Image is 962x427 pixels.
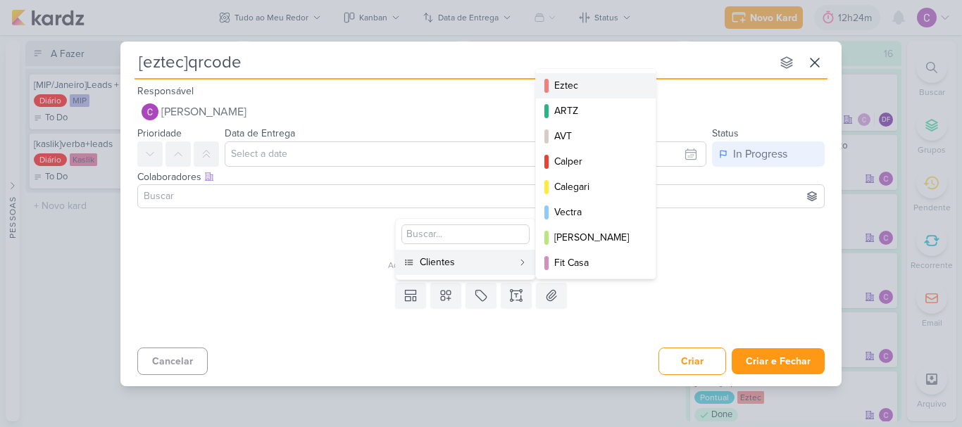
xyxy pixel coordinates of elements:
input: Buscar... [401,224,530,244]
img: Carlos Lima [142,103,158,120]
div: Adicione um item abaixo ou selecione um template [137,259,833,272]
div: Calegari [554,179,639,194]
input: Select a date [225,141,706,167]
div: ARTZ [554,103,639,118]
label: Prioridade [137,127,182,139]
div: In Progress [733,146,787,162]
div: Fit Casa [554,255,639,270]
label: Data de Entrega [225,127,295,139]
label: Responsável [137,85,194,97]
div: Esse kard não possui nenhum item [137,242,833,259]
button: ARTZ [536,98,656,124]
button: Calegari [536,174,656,200]
button: Calper [536,149,656,174]
button: Tec Vendas [536,276,656,301]
div: AVT [554,129,639,144]
button: Criar [658,348,726,375]
div: Colaboradores [137,170,825,184]
div: [PERSON_NAME] [554,230,639,245]
div: Calper [554,154,639,169]
button: Eztec [536,73,656,98]
button: AVT [536,124,656,149]
div: Vectra [554,205,639,219]
button: Vectra [536,200,656,225]
input: Kard Sem Título [135,50,771,75]
div: Eztec [554,78,639,93]
button: Cancelar [137,348,208,375]
label: Status [712,127,739,139]
button: In Progress [712,141,825,167]
button: Clientes [396,250,535,275]
input: Buscar [141,188,821,205]
button: Fit Casa [536,250,656,276]
button: [PERSON_NAME] [536,225,656,250]
button: [PERSON_NAME] [137,99,825,125]
div: Clientes [420,255,513,269]
button: Criar e Fechar [732,348,825,374]
span: [PERSON_NAME] [161,103,246,120]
